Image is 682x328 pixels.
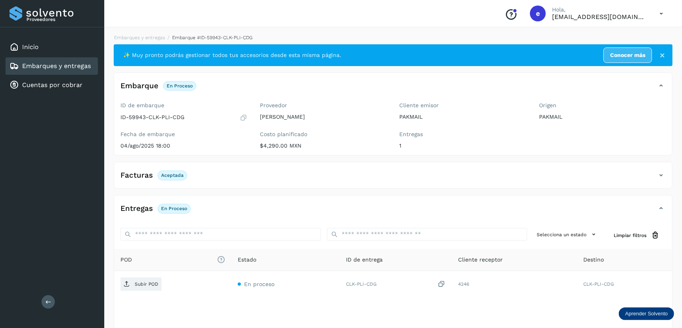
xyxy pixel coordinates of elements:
button: Limpiar filtros [607,228,666,243]
label: Proveedor [260,102,387,109]
a: Cuentas por cobrar [22,81,83,89]
span: Limpiar filtros [614,232,646,239]
label: Cliente emisor [400,102,526,109]
p: Proveedores [26,17,95,22]
div: EmbarqueEn proceso [114,79,672,99]
h4: Entregas [120,204,153,213]
p: En proceso [167,83,193,89]
nav: breadcrumb [114,34,673,41]
p: 04/ago/2025 18:00 [120,142,247,149]
div: FacturasAceptada [114,169,672,188]
h4: Embarque [120,82,158,91]
span: Estado [238,256,256,264]
p: ID-59943-CLK-PLI-CDG [120,114,184,121]
p: Aprender Solvento [625,311,668,317]
p: Hola, [552,6,647,13]
p: ebenezer5009@gmail.com [552,13,647,21]
div: Cuentas por cobrar [6,76,98,94]
div: EntregasEn proceso [114,202,672,222]
p: $4,290.00 MXN [260,142,387,149]
label: Origen [539,102,666,109]
span: POD [120,256,225,264]
h4: Facturas [120,171,153,180]
p: En proceso [161,206,187,211]
td: 4246 [452,271,577,297]
p: Subir POD [135,281,158,287]
p: [PERSON_NAME] [260,114,387,120]
p: PAKMAIL [400,114,526,120]
p: Aceptada [161,173,184,178]
a: Embarques y entregas [114,35,165,40]
div: Aprender Solvento [619,307,674,320]
div: CLK-PLI-CDG [346,280,445,288]
a: Inicio [22,43,39,51]
span: Destino [583,256,604,264]
a: Conocer más [603,47,652,63]
td: CLK-PLI-CDG [577,271,672,297]
span: ✨ Muy pronto podrás gestionar todos tus accesorios desde esta misma página. [123,51,341,59]
span: Embarque #ID-59943-CLK-PLI-CDG [172,35,252,40]
button: Selecciona un estado [534,228,601,241]
div: Inicio [6,38,98,56]
span: En proceso [244,281,274,287]
p: 1 [400,142,526,149]
div: Embarques y entregas [6,57,98,75]
label: ID de embarque [120,102,247,109]
a: Embarques y entregas [22,62,91,70]
span: ID de entrega [346,256,383,264]
span: Cliente receptor [458,256,503,264]
label: Entregas [400,131,526,138]
label: Costo planificado [260,131,387,138]
p: PAKMAIL [539,114,666,120]
label: Fecha de embarque [120,131,247,138]
button: Subir POD [120,277,162,291]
